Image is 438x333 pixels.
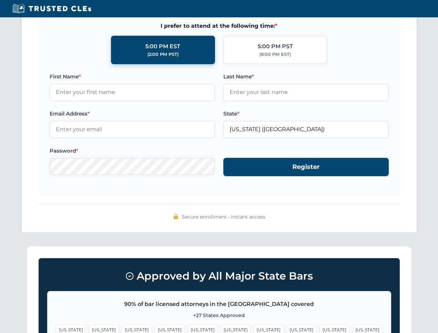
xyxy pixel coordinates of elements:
[223,110,389,118] label: State
[182,213,265,221] span: Secure enrollment • Instant access
[173,214,179,219] img: 🔒
[50,147,215,155] label: Password
[47,267,391,285] h3: Approved by All Major State Bars
[145,42,180,51] div: 5:00 PM EST
[223,121,389,138] input: Florida (FL)
[147,51,179,58] div: (2:00 PM PST)
[223,84,389,101] input: Enter your last name
[56,311,383,319] p: +27 States Approved
[223,72,389,81] label: Last Name
[50,110,215,118] label: Email Address
[50,22,389,31] span: I prefer to attend at the following time:
[259,51,291,58] div: (8:00 PM EST)
[223,158,389,176] button: Register
[258,42,293,51] div: 5:00 PM PST
[50,72,215,81] label: First Name
[50,84,215,101] input: Enter your first name
[50,121,215,138] input: Enter your email
[56,300,383,309] p: 90% of bar licensed attorneys in the [GEOGRAPHIC_DATA] covered
[10,3,93,14] img: Trusted CLEs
